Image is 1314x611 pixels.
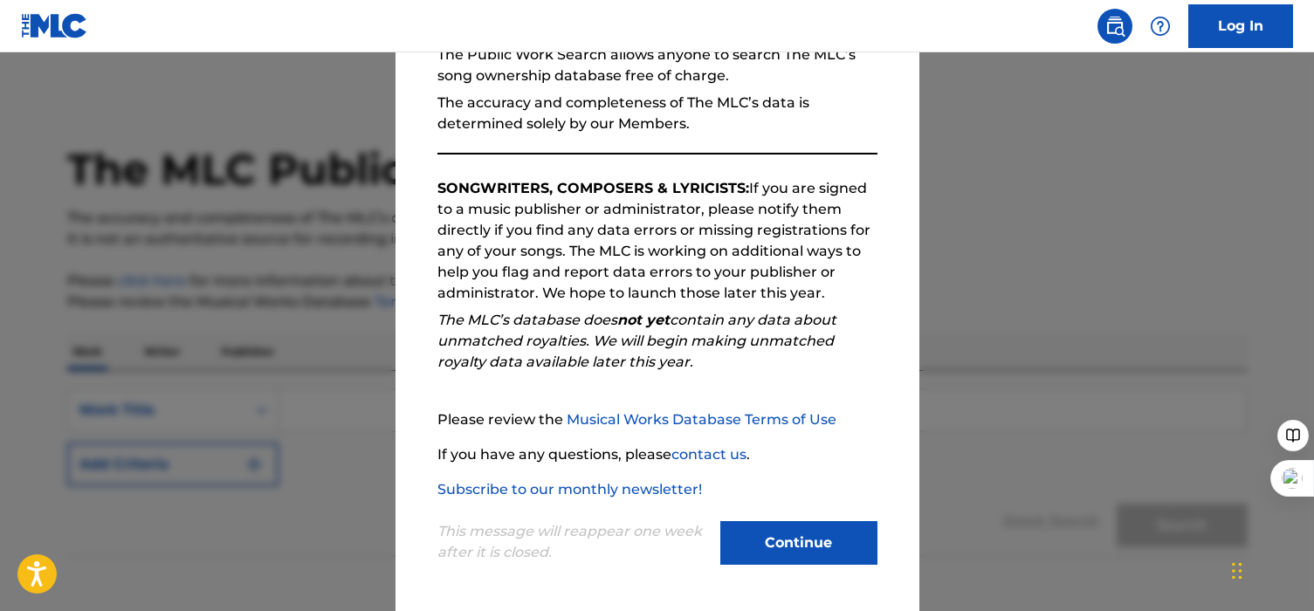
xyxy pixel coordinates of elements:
p: This message will reappear one week after it is closed. [437,521,710,563]
a: Log In [1188,4,1293,48]
strong: SONGWRITERS, COMPOSERS & LYRICISTS: [437,180,749,196]
div: Drag [1232,545,1242,597]
p: Please review the [437,409,877,430]
p: The Public Work Search allows anyone to search The MLC’s song ownership database free of charge. [437,45,877,86]
p: If you are signed to a music publisher or administrator, please notify them directly if you find ... [437,178,877,304]
a: contact us [671,446,746,463]
em: The MLC’s database does contain any data about unmatched royalties. We will begin making unmatche... [437,312,836,370]
a: Subscribe to our monthly newsletter! [437,481,702,498]
p: The accuracy and completeness of The MLC’s data is determined solely by our Members. [437,93,877,134]
img: search [1104,16,1125,37]
strong: not yet [617,312,670,328]
p: If you have any questions, please . [437,444,877,465]
iframe: Chat Widget [1227,527,1314,611]
a: Musical Works Database Terms of Use [567,411,836,428]
a: Public Search [1097,9,1132,44]
div: Help [1143,9,1178,44]
img: help [1150,16,1171,37]
img: MLC Logo [21,13,88,38]
button: Continue [720,521,877,565]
